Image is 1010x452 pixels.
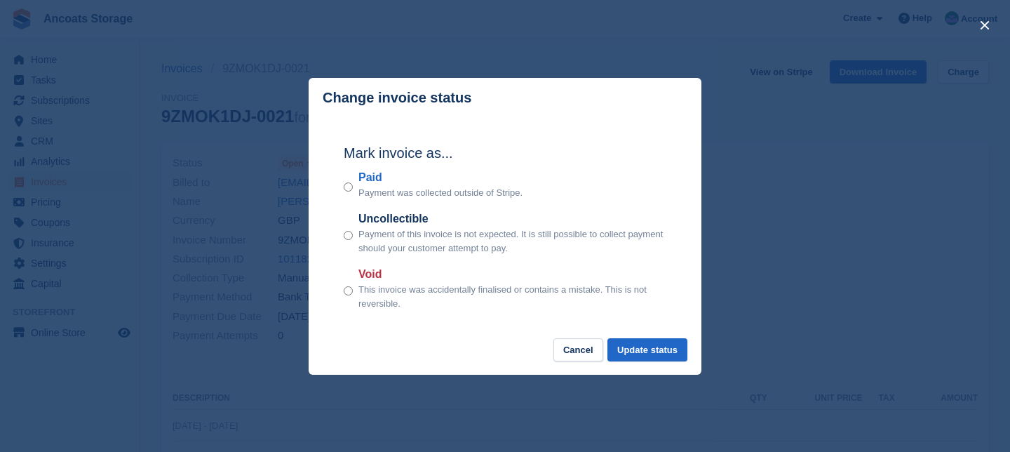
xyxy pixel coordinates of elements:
[358,283,666,310] p: This invoice was accidentally finalised or contains a mistake. This is not reversible.
[358,266,666,283] label: Void
[358,169,523,186] label: Paid
[323,90,471,106] p: Change invoice status
[607,338,687,361] button: Update status
[358,227,666,255] p: Payment of this invoice is not expected. It is still possible to collect payment should your cust...
[358,211,666,227] label: Uncollectible
[358,186,523,200] p: Payment was collected outside of Stripe.
[553,338,603,361] button: Cancel
[344,142,666,164] h2: Mark invoice as...
[974,14,996,36] button: close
